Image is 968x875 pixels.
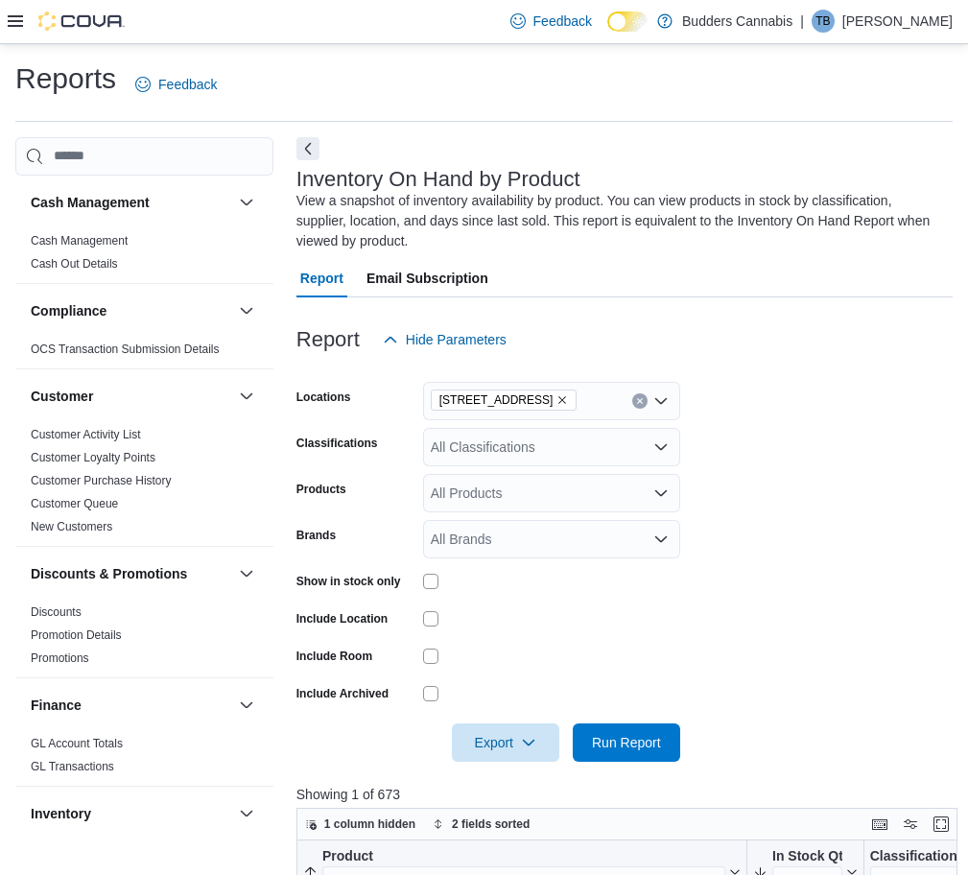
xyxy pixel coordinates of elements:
label: Include Archived [296,686,389,701]
a: Promotion Details [31,628,122,642]
div: Compliance [15,338,273,368]
button: Open list of options [653,532,669,547]
button: Compliance [31,301,231,320]
h3: Report [296,328,360,351]
a: Feedback [128,65,224,104]
span: Cash Out Details [31,256,118,272]
button: Finance [31,696,231,715]
span: Report [300,259,343,297]
h3: Discounts & Promotions [31,564,187,583]
span: 2 fields sorted [452,816,530,832]
a: Feedback [503,2,600,40]
a: Cash Out Details [31,257,118,271]
button: Open list of options [653,439,669,455]
span: [STREET_ADDRESS] [439,390,554,410]
img: Cova [38,12,125,31]
h3: Inventory [31,804,91,823]
label: Products [296,482,346,497]
span: GL Transactions [31,759,114,774]
button: 2 fields sorted [425,813,537,836]
button: Hide Parameters [375,320,514,359]
button: Next [296,137,319,160]
button: Compliance [235,299,258,322]
span: Hide Parameters [406,330,507,349]
span: Run Report [592,733,661,752]
h3: Customer [31,387,93,406]
div: Finance [15,732,273,786]
label: Brands [296,528,336,543]
button: Run Report [573,723,680,762]
a: Promotions [31,651,89,665]
button: Customer [31,387,231,406]
span: New Customers [31,519,112,534]
span: Discounts [31,604,82,620]
label: Show in stock only [296,574,401,589]
button: Enter fullscreen [930,813,953,836]
span: Customer Purchase History [31,473,172,488]
span: OCS Transaction Submission Details [31,342,220,357]
h3: Finance [31,696,82,715]
button: 1 column hidden [297,813,423,836]
div: In Stock Qty [772,847,842,865]
h1: Reports [15,59,116,98]
span: Customer Loyalty Points [31,450,155,465]
button: Export [452,723,559,762]
span: GL Account Totals [31,736,123,751]
a: Customer Queue [31,497,118,510]
span: TB [815,10,830,33]
a: OCS Transaction Submission Details [31,343,220,356]
label: Include Location [296,611,388,627]
a: GL Transactions [31,760,114,773]
label: Classifications [296,436,378,451]
span: Dark Mode [607,32,608,33]
button: Cash Management [31,193,231,212]
button: Open list of options [653,393,669,409]
span: Cash Management [31,233,128,248]
span: 1212 Dundas St. W. D [431,390,578,411]
button: Finance [235,694,258,717]
label: Locations [296,390,351,405]
div: View a snapshot of inventory availability by product. You can view products in stock by classific... [296,191,943,251]
h3: Cash Management [31,193,150,212]
span: Promotions [31,650,89,666]
h3: Inventory On Hand by Product [296,168,580,191]
span: Export [463,723,548,762]
button: Keyboard shortcuts [868,813,891,836]
button: Customer [235,385,258,408]
span: Feedback [533,12,592,31]
span: Promotion Details [31,627,122,643]
h3: Compliance [31,301,106,320]
span: Customer Activity List [31,427,141,442]
a: GL Account Totals [31,737,123,750]
button: Clear input [632,393,648,409]
div: Product [322,847,725,865]
button: Cash Management [235,191,258,214]
label: Include Room [296,649,372,664]
a: Customer Activity List [31,428,141,441]
p: Budders Cannabis [682,10,792,33]
p: Showing 1 of 673 [296,785,964,804]
button: Discounts & Promotions [235,562,258,585]
div: Classification [869,847,967,865]
div: Customer [15,423,273,546]
a: Customer Loyalty Points [31,451,155,464]
a: Customer Purchase History [31,474,172,487]
div: Trevor Bell [812,10,835,33]
a: Cash Management [31,234,128,248]
span: Feedback [158,75,217,94]
div: Discounts & Promotions [15,601,273,677]
button: Display options [899,813,922,836]
button: Discounts & Promotions [31,564,231,583]
span: Email Subscription [366,259,488,297]
button: Open list of options [653,485,669,501]
button: Inventory [235,802,258,825]
input: Dark Mode [607,12,648,32]
p: [PERSON_NAME] [842,10,953,33]
a: Discounts [31,605,82,619]
button: Inventory [31,804,231,823]
span: 1 column hidden [324,816,415,832]
a: New Customers [31,520,112,533]
p: | [800,10,804,33]
div: Cash Management [15,229,273,283]
button: Remove 1212 Dundas St. W. D from selection in this group [556,394,568,406]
